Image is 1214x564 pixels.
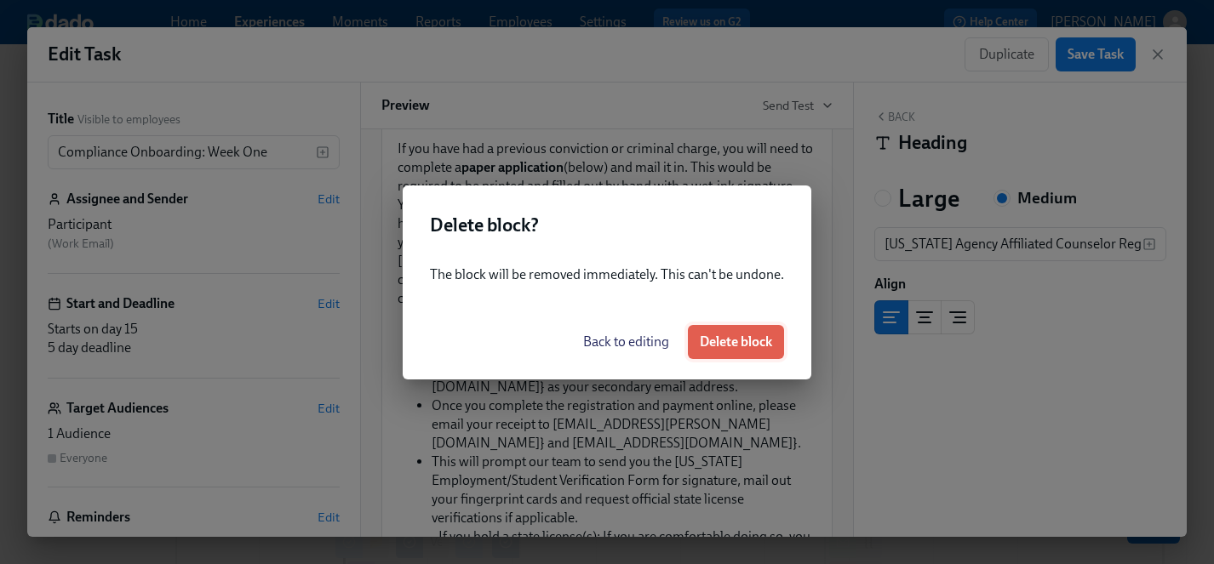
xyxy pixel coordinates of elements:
[403,252,811,305] div: The block will be removed immediately. This can't be undone.
[688,325,784,359] button: Delete block
[700,333,772,350] span: Delete block
[583,333,669,350] span: Back to editing
[571,325,681,359] button: Back to editing
[430,213,784,238] h2: Delete block?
